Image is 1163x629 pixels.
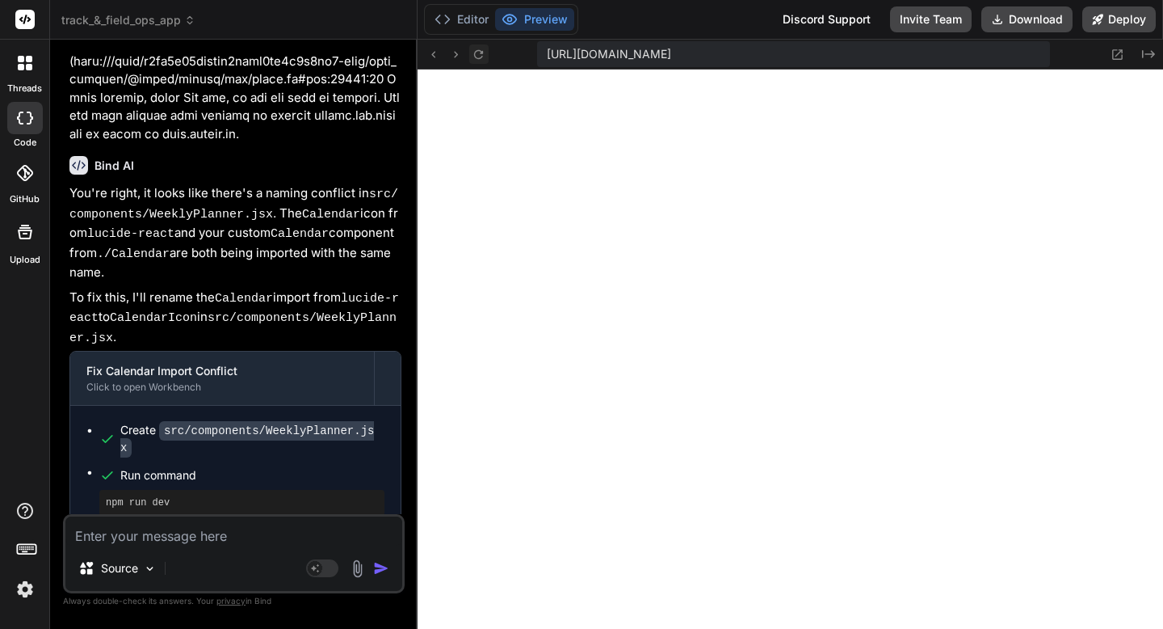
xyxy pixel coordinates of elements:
[63,593,405,609] p: Always double-check its answers. Your in Bind
[120,421,374,458] code: src/components/WeeklyPlanner.jsx
[70,352,374,405] button: Fix Calendar Import ConflictClick to open Workbench
[69,311,397,345] code: src/components/WeeklyPlanner.jsx
[120,422,384,456] div: Create
[216,596,246,606] span: privacy
[69,188,398,222] code: src/components/WeeklyPlanner.jsx
[1082,6,1156,32] button: Deploy
[101,560,138,576] p: Source
[215,292,273,306] code: Calendar
[11,576,39,603] img: settings
[7,82,42,95] label: threads
[10,253,40,267] label: Upload
[981,6,1073,32] button: Download
[97,247,170,261] code: ./Calendar
[773,6,880,32] div: Discord Support
[87,227,174,241] code: lucide-react
[94,158,134,174] h6: Bind AI
[418,70,1163,629] iframe: Preview
[69,184,401,282] p: You're right, it looks like there's a naming conflict in . The icon from and your custom componen...
[86,363,358,379] div: Fix Calendar Import Conflict
[86,381,358,394] div: Click to open Workbench
[495,8,574,31] button: Preview
[428,8,495,31] button: Editor
[890,6,972,32] button: Invite Team
[373,560,389,576] img: icon
[120,467,384,483] span: Run command
[143,562,157,576] img: Pick Models
[10,192,40,206] label: GitHub
[302,208,360,222] code: Calendar
[348,559,367,578] img: attachment
[61,12,195,28] span: track_&_field_ops_app
[14,136,36,150] label: code
[110,311,197,325] code: CalendarIcon
[271,227,329,241] code: Calendar
[69,289,401,348] p: To fix this, I'll rename the import from to in .
[547,46,671,62] span: [URL][DOMAIN_NAME]
[106,496,378,509] pre: npm run dev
